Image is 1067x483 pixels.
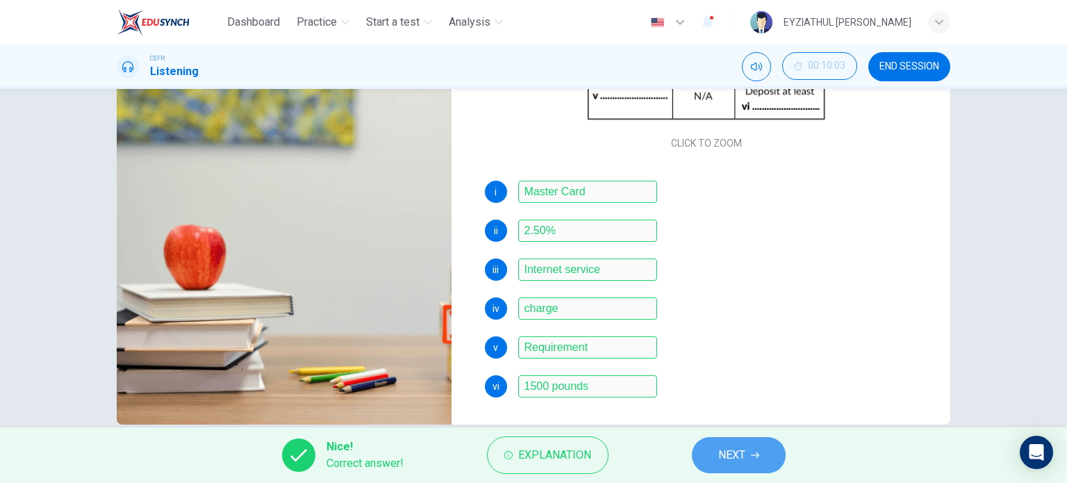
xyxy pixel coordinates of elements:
button: Practice [291,10,355,35]
span: Correct answer! [326,455,404,472]
span: v [493,343,498,352]
span: Start a test [366,14,420,31]
span: NEXT [718,445,745,465]
button: Start a test [361,10,438,35]
span: Analysis [449,14,490,31]
button: Explanation [487,436,609,474]
span: 00:10:03 [808,60,845,72]
img: EduSynch logo [117,8,190,36]
img: Profile picture [750,11,772,33]
span: END SESSION [879,61,939,72]
span: Dashboard [227,14,280,31]
a: EduSynch logo [117,8,222,36]
div: Open Intercom Messenger [1020,436,1053,469]
button: NEXT [692,437,786,473]
button: END SESSION [868,52,950,81]
span: Explanation [518,445,591,465]
div: EYZIATHUL [PERSON_NAME] [784,14,911,31]
div: Mute [742,52,771,81]
button: Analysis [443,10,508,35]
span: CEFR [150,54,165,63]
button: 00:10:03 [782,52,857,80]
span: iv [493,304,499,313]
span: ii [494,226,498,236]
span: vi [493,382,499,391]
div: Hide [782,52,857,81]
span: i [495,187,497,197]
span: iii [493,265,499,275]
img: en [649,17,666,28]
h1: Listening [150,63,199,80]
span: Practice [297,14,337,31]
span: Nice! [326,439,404,455]
button: Dashboard [222,10,286,35]
img: Conversation in a Bank [117,86,452,425]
